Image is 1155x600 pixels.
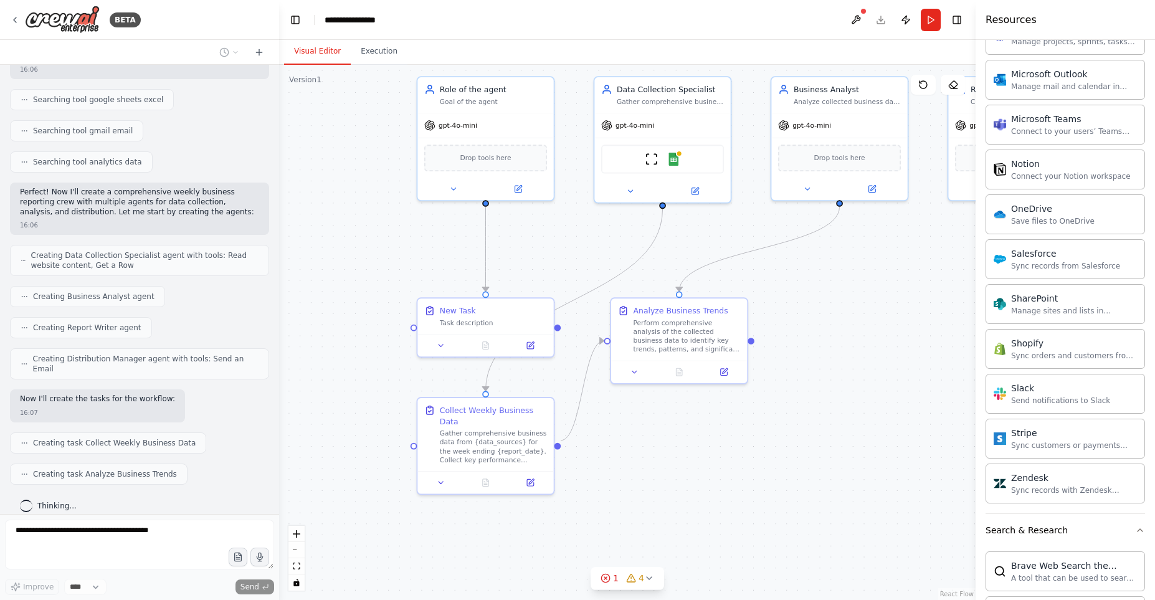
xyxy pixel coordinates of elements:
span: Searching tool google sheets excel [33,95,163,105]
div: 16:07 [20,408,38,417]
span: Thinking... [37,501,77,511]
img: BraveSearchTool [994,565,1006,578]
div: Version 1 [289,75,321,85]
span: Improve [23,582,54,592]
span: Creating task Collect Weekly Business Data [33,438,196,448]
div: Search & Research [986,524,1068,536]
div: Manage projects, sprints, tasks, and bug tracking in Linear [1011,37,1137,47]
g: Edge from 11470728-0de3-47bd-aec9-803a2b1db2d6 to 8fcc8c4e-465c-400b-a199-1dc7c5586edf [480,209,668,391]
g: Edge from 8343827f-3e12-46fc-955d-95bc30b3a41e to be9f0732-bd5d-4d69-9b38-e1074d063515 [480,207,492,292]
div: Data Collection SpecialistGather comprehensive business data from multiple sources including {dat... [594,76,732,203]
button: 14 [591,567,664,590]
button: Switch to previous chat [214,45,244,60]
span: Searching tool analytics data [33,157,142,167]
button: Open in side panel [705,366,743,379]
div: Microsoft Outlook [1011,68,1137,80]
button: No output available [462,476,509,489]
div: Shopify [1011,337,1137,350]
div: Sync customers or payments from Stripe [1011,440,1137,450]
h4: Resources [986,12,1037,27]
div: Connect your Notion workspace [1011,171,1131,181]
div: Notion [1011,158,1131,170]
div: Gather comprehensive business data from {data_sources} for the week ending {report_date}. Collect... [440,429,547,465]
span: Creating Data Collection Specialist agent with tools: Read website content, Get a Row [31,250,259,270]
button: fit view [288,558,305,574]
div: Analyze collected business data to identify key trends, patterns, and insights for {company_name}... [794,97,901,106]
img: Microsoft Teams [994,118,1006,131]
button: Open in side panel [663,184,726,198]
img: ScrapeWebsiteTool [645,153,658,166]
div: 16:06 [20,221,38,230]
div: React Flow controls [288,526,305,591]
span: Drop tools here [814,153,865,164]
div: Stripe [1011,427,1137,439]
button: Send [235,579,274,594]
p: Perfect! Now I'll create a comprehensive weekly business reporting crew with multiple agents for ... [20,188,259,217]
button: zoom in [288,526,305,542]
p: Now I'll create the tasks for the workflow: [20,394,175,404]
a: React Flow attribution [940,591,974,598]
div: New Task [440,305,476,317]
div: BETA [110,12,141,27]
button: toggle interactivity [288,574,305,591]
img: Logo [25,6,100,34]
img: Shopify [994,343,1006,355]
img: Stripe [994,432,1006,445]
span: Send [240,582,259,592]
button: Hide right sidebar [948,11,966,29]
div: Brave Web Search the internet [1011,560,1137,572]
img: Microsoft Outlook [994,74,1006,86]
img: Google Sheets [667,153,680,166]
button: No output available [656,366,703,379]
div: OneDrive [1011,202,1095,215]
g: Edge from d569332b-047d-4e77-99c8-54c50f419054 to 6e44844d-099f-451c-9d1d-d7669bae7d4b [673,207,845,292]
button: Click to speak your automation idea [250,548,269,566]
div: Data Collection Specialist [617,84,724,95]
button: Hide left sidebar [287,11,304,29]
span: Creating task Analyze Business Trends [33,469,177,479]
button: Start a new chat [249,45,269,60]
img: Slack [994,388,1006,400]
div: Manage mail and calendar in Outlook [1011,82,1137,92]
button: No output available [462,339,509,352]
div: Report WriterCreate comprehensive, well-structured weekly business reports in markdown format tha... [948,76,1086,201]
div: Perform comprehensive analysis of the collected business data to identify key trends, patterns, a... [634,318,741,354]
span: gpt-4o-mini [969,121,1008,130]
div: Goal of the agent [440,97,547,106]
span: Creating Distribution Manager agent with tools: Send an Email [33,354,259,374]
span: 1 [613,572,619,584]
nav: breadcrumb [325,14,388,26]
div: Role of the agentGoal of the agentgpt-4o-miniDrop tools here [417,76,555,201]
div: Zendesk [1011,472,1137,484]
div: Salesforce [1011,247,1120,260]
div: Save files to OneDrive [1011,216,1095,226]
div: Analyze Business Trends [634,305,728,317]
button: Open in side panel [511,476,549,489]
button: Open in side panel [840,183,903,196]
span: Drop tools here [460,153,511,164]
span: gpt-4o-mini [439,121,477,130]
button: Execution [351,39,407,65]
button: Search & Research [986,514,1145,546]
span: Creating Report Writer agent [33,323,141,333]
div: Manage sites and lists in SharePoint [1011,306,1137,316]
g: Edge from 8fcc8c4e-465c-400b-a199-1dc7c5586edf to 6e44844d-099f-451c-9d1d-d7669bae7d4b [561,335,604,446]
div: Business AnalystAnalyze collected business data to identify key trends, patterns, and insights fo... [771,76,909,201]
span: Searching tool gmail email [33,126,133,136]
div: Send notifications to Slack [1011,396,1110,406]
div: Role of the agent [440,84,547,95]
div: 16:06 [20,65,38,74]
span: gpt-4o-mini [616,121,654,130]
div: Collect Weekly Business DataGather comprehensive business data from {data_sources} for the week e... [417,397,555,495]
button: Improve [5,579,59,595]
button: zoom out [288,542,305,558]
div: Microsoft Teams [1011,113,1137,125]
img: Zendesk [994,477,1006,490]
div: SharePoint [1011,292,1137,305]
div: Connect to your users’ Teams workspaces [1011,126,1137,136]
div: Task description [440,318,547,327]
div: Gather comprehensive business data from multiple sources including {data_sources} for weekly repo... [617,97,724,106]
img: OneDrive [994,208,1006,221]
span: Creating Business Analyst agent [33,292,154,302]
button: Visual Editor [284,39,351,65]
